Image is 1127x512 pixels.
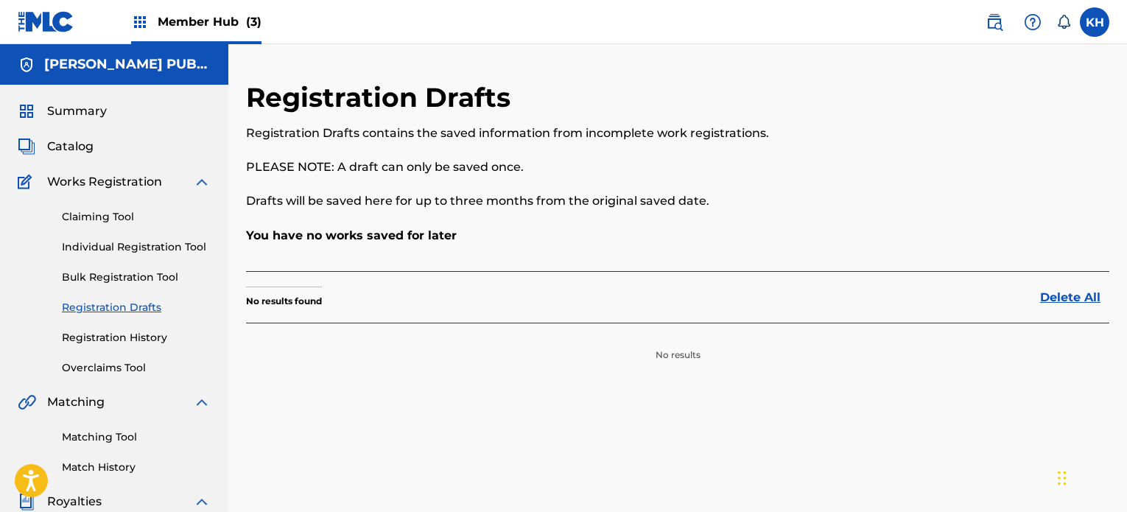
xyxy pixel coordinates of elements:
a: Registration History [62,330,211,346]
span: (3) [246,15,261,29]
a: Bulk Registration Tool [62,270,211,285]
h2: Registration Drafts [246,81,518,114]
a: SummarySummary [18,102,107,120]
img: MLC Logo [18,11,74,32]
img: Summary [18,102,35,120]
p: PLEASE NOTE: A draft can only be saved once. [246,158,910,176]
img: Works Registration [18,173,37,191]
div: Help [1018,7,1047,37]
a: CatalogCatalog [18,138,94,155]
img: help [1024,13,1042,31]
img: expand [193,493,211,511]
p: Registration Drafts contains the saved information from incomplete work registrations. [246,125,910,142]
div: User Menu [1080,7,1109,37]
img: expand [193,173,211,191]
div: Notifications [1056,15,1071,29]
img: search [986,13,1003,31]
span: Member Hub [158,13,261,30]
span: Matching [47,393,105,411]
a: Claiming Tool [62,209,211,225]
img: Accounts [18,56,35,74]
span: Works Registration [47,173,162,191]
a: Delete All [1040,289,1109,306]
p: No results found [246,295,322,308]
img: Royalties [18,493,35,511]
iframe: Resource Center [1086,315,1127,433]
a: Registration Drafts [62,300,211,315]
p: Drafts will be saved here for up to three months from the original saved date. [246,192,910,210]
img: expand [193,393,211,411]
a: Overclaims Tool [62,360,211,376]
a: Individual Registration Tool [62,239,211,255]
iframe: Chat Widget [1053,441,1127,512]
a: Matching Tool [62,429,211,445]
h5: BENJAMIN BROTHERS PUBLISHING CO [44,56,211,73]
a: Public Search [980,7,1009,37]
p: No results [656,331,701,362]
img: Catalog [18,138,35,155]
div: Drag [1058,456,1067,500]
img: Matching [18,393,36,411]
a: Match History [62,460,211,475]
p: You have no works saved for later [246,227,1109,245]
span: Catalog [47,138,94,155]
span: Royalties [47,493,102,511]
span: Summary [47,102,107,120]
img: Top Rightsholders [131,13,149,31]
